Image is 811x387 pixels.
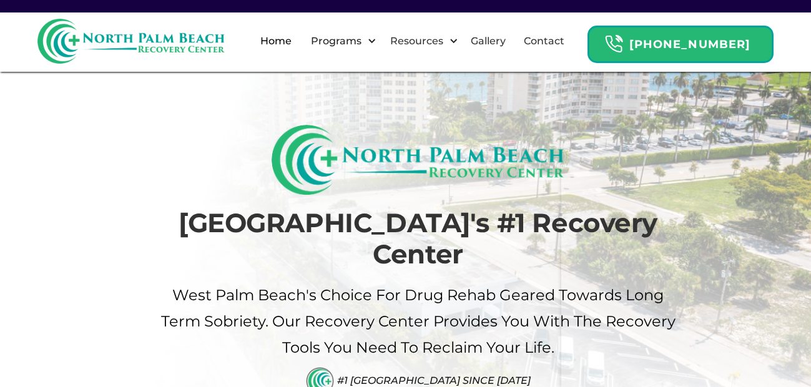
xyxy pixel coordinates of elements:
[587,19,774,63] a: Header Calendar Icons[PHONE_NUMBER]
[629,37,750,51] strong: [PHONE_NUMBER]
[463,21,513,61] a: Gallery
[387,34,446,49] div: Resources
[253,21,299,61] a: Home
[516,21,572,61] a: Contact
[272,125,564,195] img: North Palm Beach Recovery Logo (Rectangle)
[380,21,461,61] div: Resources
[300,21,380,61] div: Programs
[604,34,623,54] img: Header Calendar Icons
[159,207,677,270] h1: [GEOGRAPHIC_DATA]'s #1 Recovery Center
[308,34,365,49] div: Programs
[337,375,531,386] div: #1 [GEOGRAPHIC_DATA] Since [DATE]
[159,282,677,361] p: West palm beach's Choice For drug Rehab Geared Towards Long term sobriety. Our Recovery Center pr...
